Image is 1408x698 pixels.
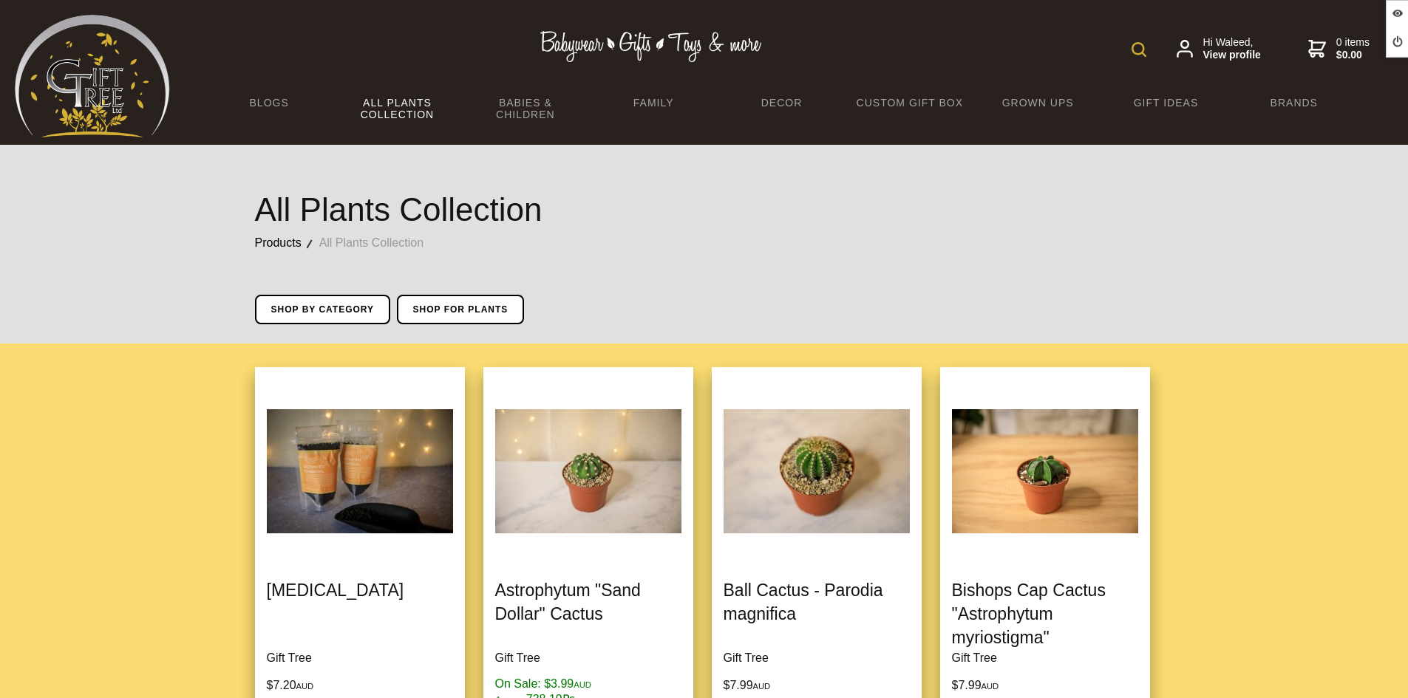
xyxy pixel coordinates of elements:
strong: View profile [1203,49,1261,62]
span: Hi Waleed, [1203,36,1261,62]
img: product search [1132,42,1146,57]
a: All Plants Collection [333,87,461,130]
a: Shop for Plants [397,295,525,324]
a: Family [589,87,717,118]
img: Babywear - Gifts - Toys & more [540,31,761,62]
a: Hi Waleed,View profile [1177,36,1261,62]
a: Babies & Children [461,87,589,130]
a: All Plants Collection [319,233,441,253]
a: Shop by Category [255,295,391,324]
a: Products [255,233,319,253]
a: Grown Ups [973,87,1101,118]
a: BLOGS [205,87,333,118]
a: Custom Gift Box [846,87,973,118]
a: 0 items$0.00 [1308,36,1370,62]
a: Decor [718,87,846,118]
img: Babyware - Gifts - Toys and more... [15,15,170,137]
h1: All Plants Collection [255,192,1154,227]
strong: $0.00 [1336,49,1370,62]
a: Brands [1230,87,1358,118]
span: 0 items [1336,36,1370,62]
a: Gift Ideas [1102,87,1230,118]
